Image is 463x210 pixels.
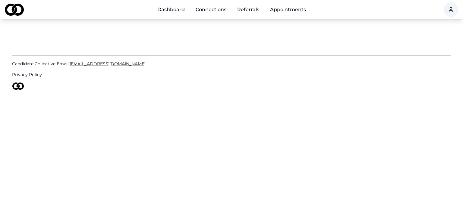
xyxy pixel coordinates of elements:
[5,4,24,16] img: logo
[265,4,311,16] a: Appointments
[153,4,311,16] nav: Main
[232,4,264,16] a: Referrals
[153,4,190,16] a: Dashboard
[70,61,146,66] span: [EMAIL_ADDRESS][DOMAIN_NAME]
[191,4,231,16] a: Connections
[12,72,451,78] a: Privacy Policy
[12,82,24,90] img: logo
[12,61,451,67] a: Candidate Collective Email:[EMAIL_ADDRESS][DOMAIN_NAME]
